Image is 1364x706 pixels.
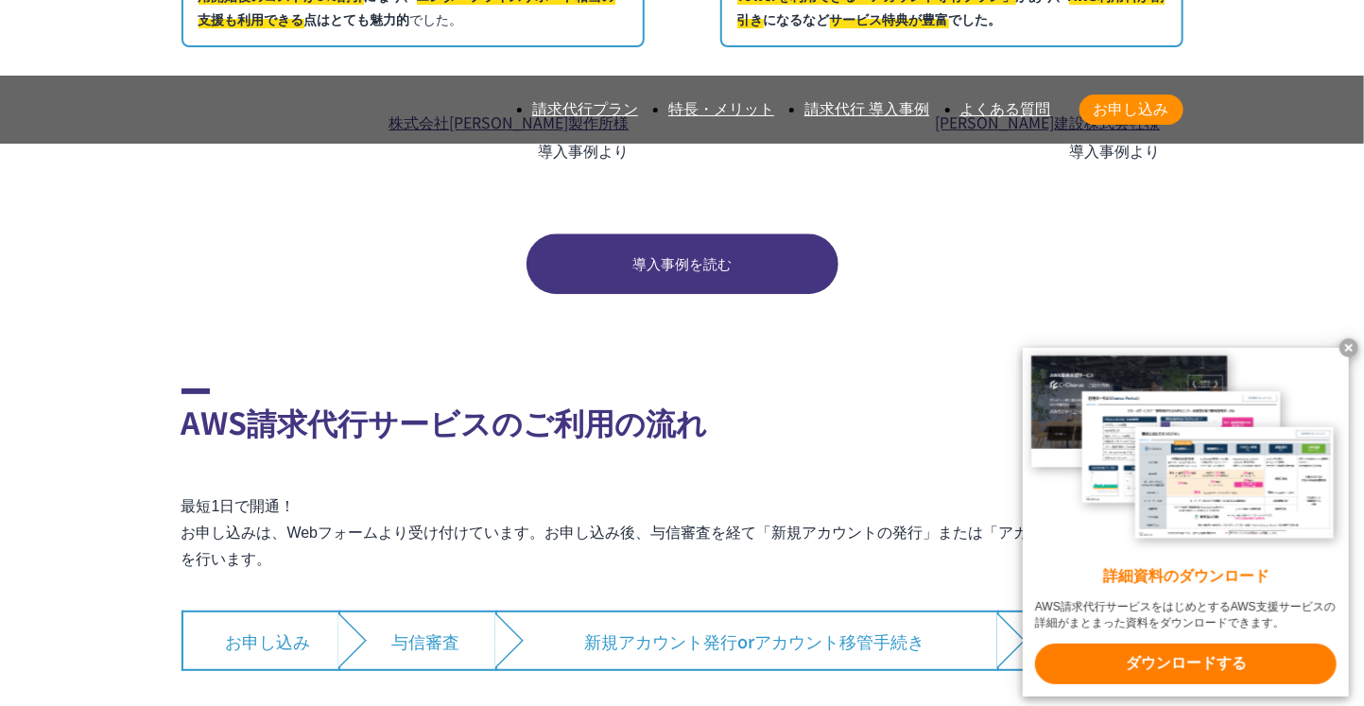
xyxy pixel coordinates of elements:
img: 西松建設株式会社様 [743,77,913,191]
a: 詳細資料のダウンロード AWS請求代行サービスをはじめとするAWS支援サービスの詳細がまとまった資料をダウンロードできます。 ダウンロードする [1023,348,1349,697]
a: 導入事例を読む [527,233,838,294]
img: 株式会社荒井製作所様 [197,77,367,191]
x-t: AWS請求代行サービスをはじめとするAWS支援サービスの詳細がまとまった資料をダウンロードできます。 [1035,599,1337,631]
li: 利用開始 [997,611,1154,671]
p: 導入事例より [389,139,630,163]
p: 導入事例より [936,139,1161,163]
a: 請求代行 導入事例 [804,101,929,117]
h2: AWS請求代行サービスのご利用の流れ [181,388,1183,444]
x-t: 詳細資料のダウンロード [1035,566,1337,588]
a: 株式会社[PERSON_NAME]製作所様 [389,111,630,133]
x-t: ダウンロードする [1035,644,1337,684]
li: 与信審査 [338,611,495,671]
a: お申し込み [1079,95,1183,125]
span: お申し込み [1079,100,1183,120]
span: サービス特典が豊富 [830,9,949,28]
a: 特長・メリット [668,101,774,117]
a: [PERSON_NAME]建設株式会社様 [936,111,1161,133]
li: 新規アカウント発行 or アカウント移管手続き [495,611,997,671]
a: 請求代行プラン [532,101,638,117]
li: お申し込み [181,611,338,671]
a: よくある質問 [960,101,1051,117]
p: 最短1日で開通！ お申し込みは、Webフォームより受け付けています。お申し込み後、与信審査を経て「新規アカウントの発行」または「アカウント移管の手続き」を行います。 [181,493,1183,573]
span: 導入事例を読む [527,253,838,274]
